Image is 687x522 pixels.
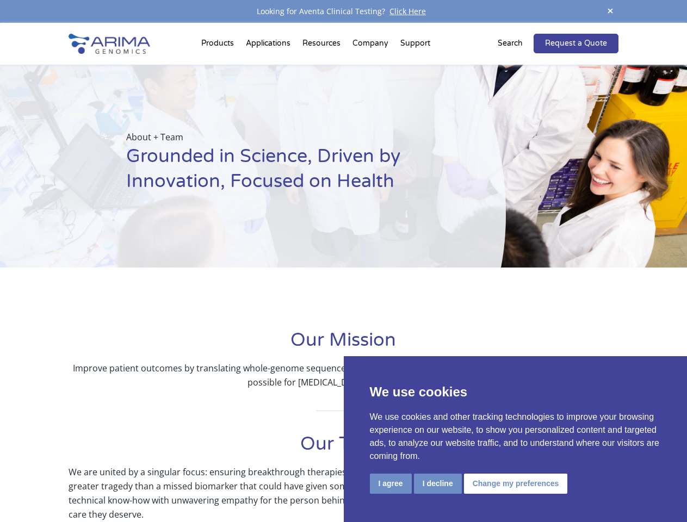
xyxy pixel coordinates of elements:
button: Change my preferences [464,474,568,494]
h1: Grounded in Science, Driven by Innovation, Focused on Health [126,144,451,202]
button: I decline [414,474,462,494]
p: About + Team [126,130,451,144]
p: We use cookies [370,382,661,402]
div: Looking for Aventa Clinical Testing? [69,4,618,18]
img: Arima-Genomics-logo [69,34,150,54]
h1: Our Mission [69,328,618,361]
h1: Our Team [69,432,618,465]
p: We are united by a singular focus: ensuring breakthrough therapies reach the patients they were c... [69,465,618,521]
button: I agree [370,474,412,494]
p: Improve patient outcomes by translating whole-genome sequence and structure information into the ... [69,361,618,389]
a: Request a Quote [534,34,618,53]
p: We use cookies and other tracking technologies to improve your browsing experience on our website... [370,411,661,463]
p: Search [498,36,523,51]
a: Click Here [385,6,430,16]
